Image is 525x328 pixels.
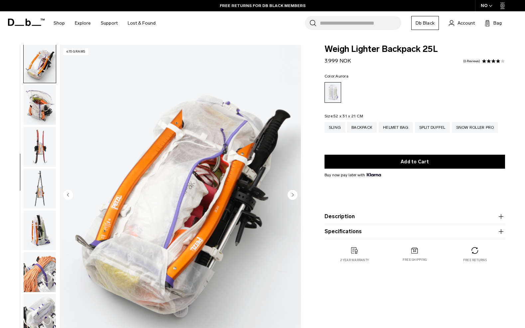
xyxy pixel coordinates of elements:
[449,19,475,27] a: Account
[367,173,381,176] img: {"height" => 20, "alt" => "Klarna"}
[335,74,348,79] span: Aurora
[325,74,348,78] legend: Color:
[24,85,56,125] img: Weigh_Lighter_Backpack_25L_7.png
[325,213,505,221] button: Description
[379,122,413,133] a: Helmet Bag
[403,257,427,262] p: Free shipping
[411,16,439,30] a: Db Black
[23,84,56,125] button: Weigh_Lighter_Backpack_25L_7.png
[24,252,56,292] img: Weigh_Lighter_Backpack_25L_11.png
[24,127,56,167] img: Weigh_Lighter_Backpack_25L_8.png
[325,172,381,178] span: Buy now pay later with
[493,20,502,27] span: Bag
[23,126,56,167] button: Weigh_Lighter_Backpack_25L_8.png
[325,114,363,118] legend: Size:
[54,11,65,35] a: Shop
[23,43,56,83] button: Weigh_Lighter_Backpack_25L_6.png
[49,11,161,35] nav: Main Navigation
[63,48,88,55] p: 470 grams
[24,43,56,83] img: Weigh_Lighter_Backpack_25L_6.png
[325,228,505,236] button: Specifications
[415,122,450,133] a: Split Duffel
[24,169,56,209] img: Weigh_Lighter_Backpack_25L_9.png
[463,258,487,262] p: Free returns
[23,252,56,292] button: Weigh_Lighter_Backpack_25L_11.png
[23,210,56,251] button: Weigh_Lighter_Backpack_25L_10.png
[128,11,156,35] a: Lost & Found
[340,258,369,262] p: 2 year warranty
[325,45,505,54] span: Weigh Lighter Backpack 25L
[288,190,298,201] button: Next slide
[463,60,480,63] a: 6 reviews
[63,190,73,201] button: Previous slide
[24,211,56,250] img: Weigh_Lighter_Backpack_25L_10.png
[325,82,341,103] a: Aurora
[75,11,91,35] a: Explore
[220,3,306,9] a: FREE RETURNS FOR DB BLACK MEMBERS
[325,58,351,64] span: 3.999 NOK
[333,114,363,118] span: 52 x 31 x 21 CM
[347,122,377,133] a: Backpack
[485,19,502,27] button: Bag
[325,155,505,169] button: Add to Cart
[452,122,498,133] a: Snow Roller Pro
[325,122,345,133] a: Sling
[101,11,118,35] a: Support
[458,20,475,27] span: Account
[23,168,56,209] button: Weigh_Lighter_Backpack_25L_9.png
